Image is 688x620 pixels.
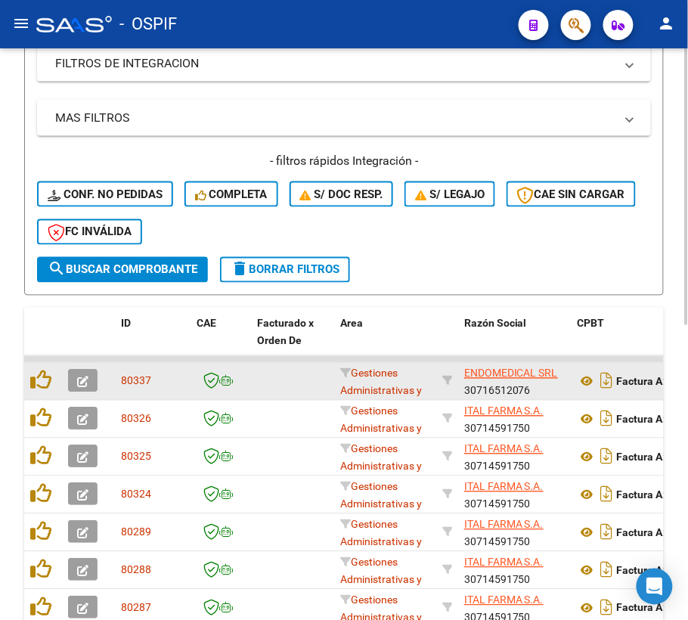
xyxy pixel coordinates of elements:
[340,443,422,490] span: Gestiones Administrativas y Otros
[48,188,163,201] span: Conf. no pedidas
[415,188,485,201] span: S/ legajo
[121,488,151,501] span: 80324
[597,558,617,582] i: Descargar documento
[195,188,268,201] span: Completa
[48,263,197,277] span: Buscar Comprobante
[121,451,151,463] span: 80325
[464,403,566,435] div: 30714591750
[197,318,216,330] span: CAE
[464,554,566,586] div: 30714591750
[340,481,422,528] span: Gestiones Administrativas y Otros
[48,260,66,278] mat-icon: search
[37,45,651,82] mat-expansion-panel-header: FILTROS DE INTEGRACION
[12,14,30,33] mat-icon: menu
[464,318,527,330] span: Razón Social
[464,441,566,473] div: 30714591750
[300,188,383,201] span: S/ Doc Resp.
[191,308,251,374] datatable-header-cell: CAE
[251,308,334,374] datatable-header-cell: Facturado x Orden De
[464,516,566,548] div: 30714591750
[458,308,572,374] datatable-header-cell: Razón Social
[121,564,151,576] span: 80288
[121,413,151,425] span: 80326
[340,405,422,452] span: Gestiones Administrativas y Otros
[121,602,151,614] span: 80287
[507,181,636,207] button: CAE SIN CARGAR
[37,257,208,283] button: Buscar Comprobante
[464,365,566,397] div: 30716512076
[464,479,566,510] div: 30714591750
[55,110,615,126] mat-panel-title: MAS FILTROS
[597,407,617,431] i: Descargar documento
[37,219,142,245] button: FC Inválida
[334,308,436,374] datatable-header-cell: Area
[231,263,339,277] span: Borrar Filtros
[37,100,651,136] mat-expansion-panel-header: MAS FILTROS
[257,318,314,347] span: Facturado x Orden De
[404,181,495,207] button: S/ legajo
[464,367,558,380] span: ENDOMEDICAL SRL
[517,188,625,201] span: CAE SIN CARGAR
[597,445,617,469] i: Descargar documento
[37,153,651,169] h4: - filtros rápidos Integración -
[340,367,422,414] span: Gestiones Administrativas y Otros
[55,55,615,72] mat-panel-title: FILTROS DE INTEGRACION
[464,443,544,455] span: ITAL FARMA S.A.
[597,520,617,544] i: Descargar documento
[340,519,422,566] span: Gestiones Administrativas y Otros
[464,481,544,493] span: ITAL FARMA S.A.
[115,308,191,374] datatable-header-cell: ID
[578,318,605,330] span: CPBT
[597,482,617,507] i: Descargar documento
[464,594,544,606] span: ITAL FARMA S.A.
[340,318,363,330] span: Area
[119,8,177,41] span: - OSPIF
[464,556,544,569] span: ITAL FARMA S.A.
[290,181,394,207] button: S/ Doc Resp.
[37,181,173,207] button: Conf. no pedidas
[121,318,131,330] span: ID
[464,519,544,531] span: ITAL FARMA S.A.
[220,257,350,283] button: Borrar Filtros
[184,181,278,207] button: Completa
[231,260,249,278] mat-icon: delete
[340,556,422,603] span: Gestiones Administrativas y Otros
[48,225,132,239] span: FC Inválida
[121,375,151,387] span: 80337
[597,369,617,393] i: Descargar documento
[464,405,544,417] span: ITAL FARMA S.A.
[121,526,151,538] span: 80289
[597,596,617,620] i: Descargar documento
[637,569,673,605] div: Open Intercom Messenger
[658,14,676,33] mat-icon: person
